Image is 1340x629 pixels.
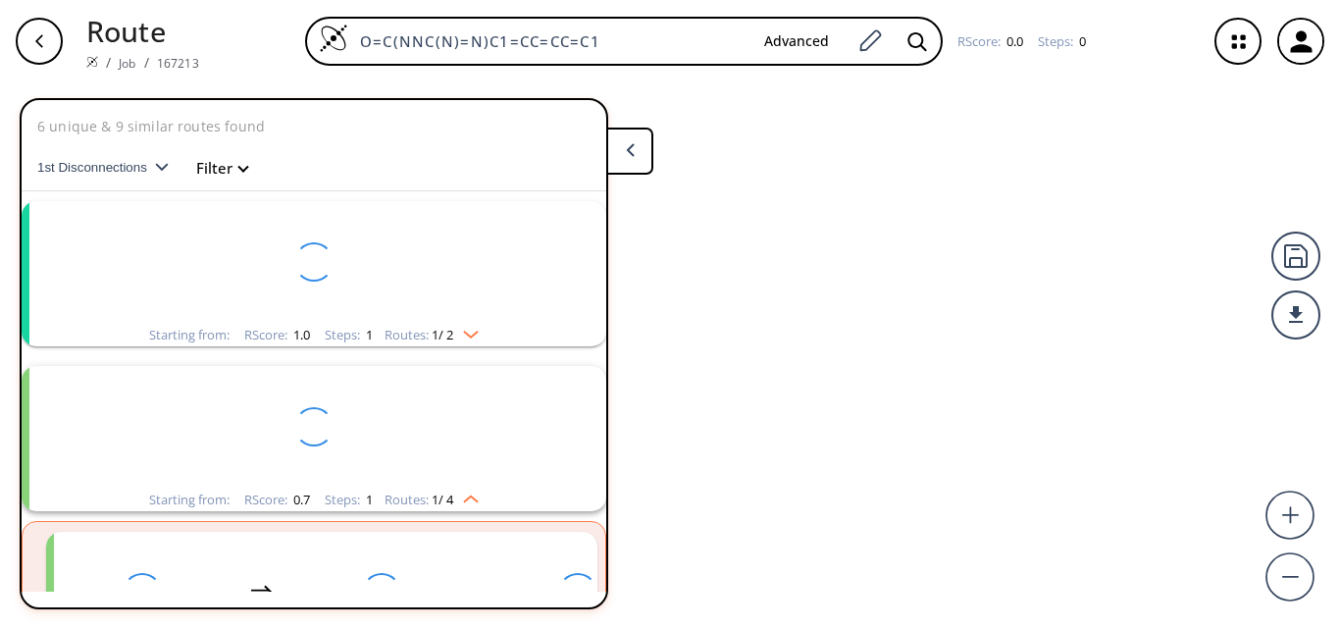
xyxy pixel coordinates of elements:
span: 1 / 2 [432,329,453,341]
input: Enter SMILES [348,31,748,51]
a: 167213 [157,55,199,72]
img: Logo Spaya [319,24,348,53]
button: Filter [184,161,247,176]
div: Steps : [325,329,373,341]
div: RScore : [244,494,310,506]
div: Routes: [385,329,479,341]
span: 0 [1076,32,1086,50]
img: Up [453,488,479,503]
div: Steps : [1038,35,1086,48]
span: 1 [363,491,373,508]
div: Starting from: [149,329,230,341]
button: Advanced [748,24,845,60]
a: Job [119,55,135,72]
button: 1st Disconnections [37,144,184,191]
img: Down [453,323,479,339]
div: Starting from: [149,494,230,506]
div: Steps : [325,494,373,506]
li: / [144,52,149,73]
div: RScore : [244,329,310,341]
li: / [106,52,111,73]
p: Route [86,10,199,52]
img: Spaya logo [86,56,98,68]
span: 0.7 [290,491,310,508]
span: 1 [363,326,373,343]
span: 0.0 [1004,32,1023,50]
div: Routes: [385,494,479,506]
p: 6 unique & 9 similar routes found [37,116,265,136]
span: 1st Disconnections [37,160,155,175]
div: RScore : [957,35,1023,48]
span: 1 / 4 [432,494,453,506]
span: 1.0 [290,326,310,343]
